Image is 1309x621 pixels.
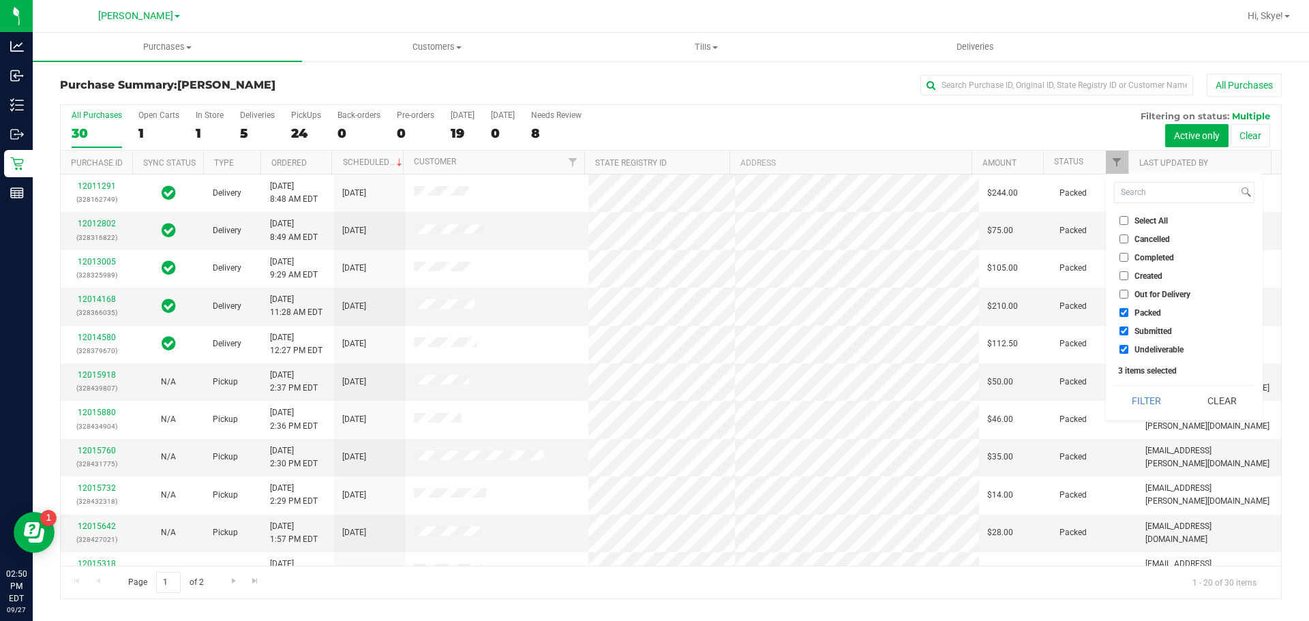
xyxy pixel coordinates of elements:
span: Packed [1059,413,1087,426]
div: 0 [337,125,380,141]
span: [DATE] [342,526,366,539]
a: 12015918 [78,370,116,380]
span: [DATE] 2:29 PM EDT [270,482,318,508]
span: Packed [1059,526,1087,539]
button: Clear [1231,124,1270,147]
a: Go to the last page [245,572,265,590]
p: 02:50 PM EDT [6,568,27,605]
input: Select All [1119,216,1128,225]
span: 1 - 20 of 30 items [1182,572,1267,592]
input: Completed [1119,253,1128,262]
span: [DATE] [342,564,366,577]
div: All Purchases [72,110,122,120]
p: (328439807) [69,382,124,395]
a: Deliveries [841,33,1110,61]
span: Delivery [213,337,241,350]
span: In Sync [162,334,176,353]
span: $105.00 [987,262,1018,275]
span: Not Applicable [161,528,176,537]
span: Packed [1059,224,1087,237]
a: 12015732 [78,483,116,493]
a: Go to the next page [224,572,243,590]
span: Not Applicable [161,452,176,461]
span: $14.00 [987,489,1013,502]
div: 19 [451,125,475,141]
input: Search Purchase ID, Original ID, State Registry ID or Customer Name... [920,75,1193,95]
span: Packed [1059,489,1087,502]
p: (328162749) [69,193,124,206]
inline-svg: Inbound [10,69,24,82]
span: Completed [1134,254,1174,262]
div: Pre-orders [397,110,434,120]
span: [DATE] [342,337,366,350]
span: Out for Delivery [1134,290,1190,299]
span: [DATE] 9:29 AM EDT [270,256,318,282]
span: Customers [303,41,571,53]
p: (328434904) [69,420,124,433]
button: Clear [1189,386,1254,416]
span: $35.00 [987,451,1013,464]
span: [EMAIL_ADDRESS][PERSON_NAME][DOMAIN_NAME] [1145,558,1273,584]
a: Scheduled [343,157,405,167]
div: 0 [491,125,515,141]
a: 12015880 [78,408,116,417]
span: [PERSON_NAME] [98,10,173,22]
span: Hi, Skye! [1248,10,1283,21]
span: [DATE] [342,300,366,313]
a: 12012802 [78,219,116,228]
a: Filter [1106,151,1128,174]
input: 1 [156,572,181,593]
span: Packed [1059,187,1087,200]
span: $244.00 [987,187,1018,200]
span: Packed [1059,564,1087,577]
button: N/A [161,564,176,577]
p: (328366035) [69,306,124,319]
a: Tills [571,33,841,61]
a: 12011291 [78,181,116,191]
span: Pickup [213,526,238,539]
a: Sync Status [143,158,196,168]
input: Submitted [1119,327,1128,335]
inline-svg: Inventory [10,98,24,112]
p: (328379670) [69,344,124,357]
span: [DATE] [342,262,366,275]
div: 8 [531,125,582,141]
span: In Sync [162,297,176,316]
input: Cancelled [1119,234,1128,243]
span: Pickup [213,564,238,577]
span: Not Applicable [161,377,176,387]
span: [EMAIL_ADDRESS][PERSON_NAME][DOMAIN_NAME] [1145,482,1273,508]
span: $46.00 [987,413,1013,426]
p: (328432318) [69,495,124,508]
input: Packed [1119,308,1128,317]
span: Submitted [1134,327,1172,335]
inline-svg: Reports [10,186,24,200]
iframe: Resource center [14,512,55,553]
p: (328325989) [69,269,124,282]
a: Purchase ID [71,158,123,168]
button: N/A [161,526,176,539]
span: $40.60 [987,564,1013,577]
span: [DATE] [342,224,366,237]
a: Ordered [271,158,307,168]
div: Open Carts [138,110,179,120]
button: N/A [161,451,176,464]
span: [DATE] [342,376,366,389]
div: [DATE] [451,110,475,120]
input: Created [1119,271,1128,280]
span: [DATE] 8:49 AM EDT [270,217,318,243]
span: Purchases [33,41,302,53]
span: Undeliverable [1134,346,1184,354]
a: 12014580 [78,333,116,342]
span: [DATE] 2:30 PM EDT [270,444,318,470]
button: All Purchases [1207,74,1282,97]
a: 12013005 [78,257,116,267]
a: 12015760 [78,446,116,455]
iframe: Resource center unread badge [40,510,57,526]
span: Created [1134,272,1162,280]
p: (328431775) [69,457,124,470]
span: Delivery [213,224,241,237]
div: [DATE] [491,110,515,120]
a: Status [1054,157,1083,166]
span: Filtering on status: [1141,110,1229,121]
